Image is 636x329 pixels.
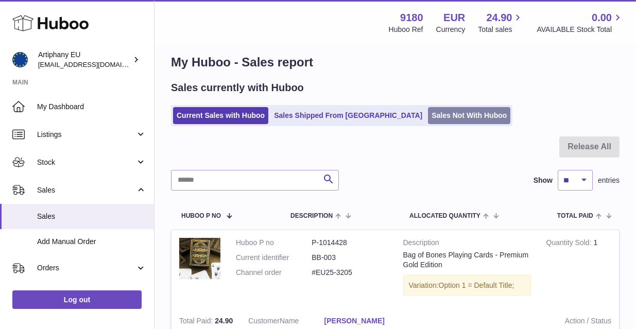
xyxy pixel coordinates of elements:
dt: Current identifier [236,253,312,263]
strong: EUR [443,11,465,25]
dt: Name [248,316,324,328]
a: Log out [12,290,142,309]
div: Currency [436,25,466,34]
strong: 9180 [400,11,423,25]
div: Bag of Bones Playing Cards - Premium Gold Edition [403,250,531,270]
span: Orders [37,263,135,273]
a: 0.00 AVAILABLE Stock Total [537,11,624,34]
a: Sales Shipped From [GEOGRAPHIC_DATA] [270,107,426,124]
div: Artiphany EU [38,50,131,70]
a: Current Sales with Huboo [173,107,268,124]
strong: Total Paid [179,317,215,327]
span: Stock [37,158,135,167]
span: 24.90 [215,317,233,325]
span: Listings [37,130,135,140]
span: [EMAIL_ADDRESS][DOMAIN_NAME] [38,60,151,68]
span: Total sales [478,25,524,34]
td: 1 [539,230,619,309]
img: artiphany@artiphany.eu [12,52,28,67]
label: Show [534,176,553,185]
span: Description [290,213,333,219]
strong: Quantity Sold [546,238,594,249]
span: Sales [37,212,146,221]
dd: BB-003 [312,253,387,263]
dd: P-1014428 [312,238,387,248]
div: Variation: [403,275,531,296]
dd: #EU25-3205 [312,268,387,278]
span: AVAILABLE Stock Total [537,25,624,34]
span: Customer [248,317,280,325]
dt: Huboo P no [236,238,312,248]
span: My Dashboard [37,102,146,112]
span: Sales [37,185,135,195]
span: Huboo P no [181,213,221,219]
span: 24.90 [486,11,512,25]
div: Huboo Ref [389,25,423,34]
dt: Channel order [236,268,312,278]
h2: Sales currently with Huboo [171,81,304,95]
a: Sales Not With Huboo [428,107,510,124]
img: BBWalidWebsite4.jpg [179,238,220,279]
span: Total paid [557,213,593,219]
span: entries [598,176,620,185]
h1: My Huboo - Sales report [171,54,620,71]
span: Option 1 = Default Title; [439,281,514,289]
span: Add Manual Order [37,237,146,247]
a: 24.90 Total sales [478,11,524,34]
strong: Action / Status [416,316,611,328]
span: 0.00 [592,11,612,25]
a: [PERSON_NAME] [324,316,400,326]
span: ALLOCATED Quantity [409,213,480,219]
strong: Description [403,238,531,250]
